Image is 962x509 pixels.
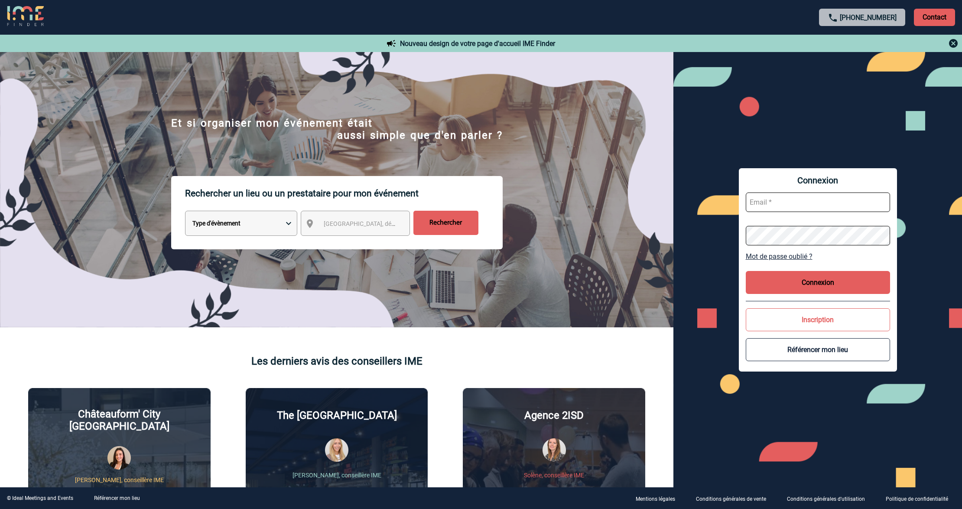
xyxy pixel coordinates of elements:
p: [PERSON_NAME], conseillère IME [75,476,164,483]
p: Mentions légales [636,496,675,502]
p: [PERSON_NAME], conseillère IME [292,472,381,479]
input: Email * [746,193,890,212]
p: Solène, conseillère IME [524,472,584,479]
a: Conditions générales de vente [689,494,780,502]
button: Connexion [746,271,890,294]
span: Connexion [746,175,890,186]
img: call-24-px.png [828,13,838,23]
div: © Ideal Meetings and Events [7,495,73,501]
input: Rechercher [413,211,478,235]
p: Politique de confidentialité [886,496,948,502]
a: Politique de confidentialité [879,494,962,502]
a: Mentions légales [629,494,689,502]
p: Conditions générales de vente [696,496,766,502]
p: Rechercher un lieu ou un prestataire pour mon événement [185,176,503,211]
p: Contact [914,9,955,26]
a: Référencer mon lieu [94,495,140,501]
a: Mot de passe oublié ? [746,252,890,261]
button: Référencer mon lieu [746,338,890,361]
p: Conditions générales d'utilisation [787,496,865,502]
a: [PHONE_NUMBER] [840,13,897,22]
button: Inscription [746,308,890,331]
span: [GEOGRAPHIC_DATA], département, région... [324,220,444,227]
a: Conditions générales d'utilisation [780,494,879,502]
